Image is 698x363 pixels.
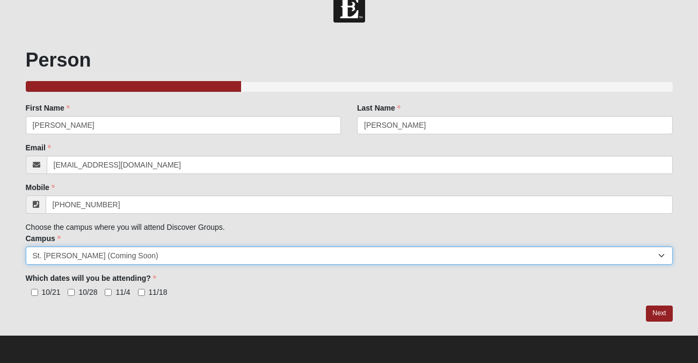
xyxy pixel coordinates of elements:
[26,48,673,71] h1: Person
[26,182,55,193] label: Mobile
[115,288,130,296] span: 11/4
[42,288,61,296] span: 10/21
[26,233,61,244] label: Campus
[78,288,97,296] span: 10/28
[26,103,70,113] label: First Name
[68,289,75,296] input: 10/28
[26,103,673,297] div: Choose the campus where you will attend Discover Groups.
[105,289,112,296] input: 11/4
[149,288,168,296] span: 11/18
[138,289,145,296] input: 11/18
[357,103,401,113] label: Last Name
[26,273,156,284] label: Which dates will you be attending?
[646,306,672,321] a: Next
[26,142,51,153] label: Email
[31,289,38,296] input: 10/21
